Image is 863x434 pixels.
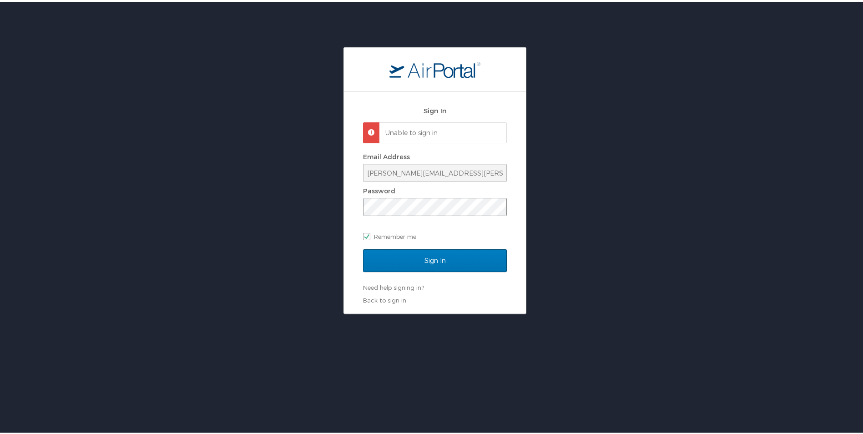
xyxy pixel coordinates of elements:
label: Email Address [363,151,410,159]
label: Remember me [363,228,507,242]
p: Unable to sign in [385,126,498,136]
a: Back to sign in [363,295,406,302]
h2: Sign In [363,104,507,114]
label: Password [363,185,395,193]
input: Sign In [363,247,507,270]
img: logo [389,60,480,76]
a: Need help signing in? [363,282,424,289]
